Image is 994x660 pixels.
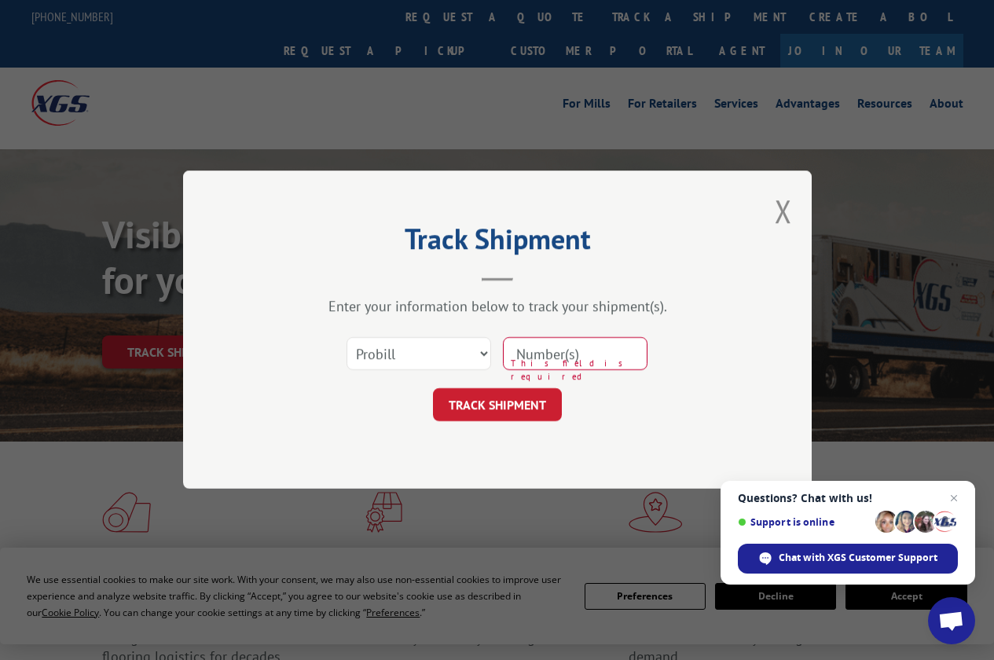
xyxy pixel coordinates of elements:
[433,389,562,422] button: TRACK SHIPMENT
[738,544,958,574] div: Chat with XGS Customer Support
[779,551,937,565] span: Chat with XGS Customer Support
[928,597,975,644] div: Open chat
[775,190,792,232] button: Close modal
[511,357,647,383] span: This field is required
[738,492,958,504] span: Questions? Chat with us!
[738,516,870,528] span: Support is online
[503,338,647,371] input: Number(s)
[944,489,963,508] span: Close chat
[262,228,733,258] h2: Track Shipment
[262,298,733,316] div: Enter your information below to track your shipment(s).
